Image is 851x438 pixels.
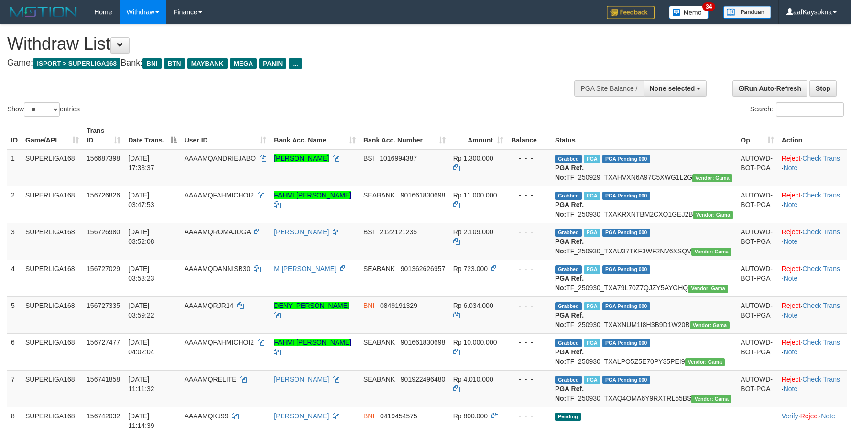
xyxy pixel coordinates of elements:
[22,370,83,407] td: SUPERLIGA168
[782,375,801,383] a: Reject
[555,192,582,200] span: Grabbed
[693,211,733,219] span: Vendor URL: https://trx31.1velocity.biz
[380,412,417,420] span: Copy 0419454575 to clipboard
[274,339,351,346] a: FAHMI [PERSON_NAME]
[187,58,228,69] span: MAYBANK
[691,248,731,256] span: Vendor URL: https://trx31.1velocity.biz
[650,85,695,92] span: None selected
[22,407,83,434] td: SUPERLIGA168
[185,228,251,236] span: AAAAMQROMAJUGA
[22,186,83,223] td: SUPERLIGA168
[363,375,395,383] span: SEABANK
[274,375,329,383] a: [PERSON_NAME]
[87,154,120,162] span: 156687398
[22,149,83,186] td: SUPERLIGA168
[363,191,395,199] span: SEABANK
[551,296,737,333] td: TF_250930_TXAXNUM1I8H3B9D1W20B
[453,265,488,273] span: Rp 723.000
[185,191,254,199] span: AAAAMQFAHMICHOI2
[737,370,777,407] td: AUTOWD-BOT-PGA
[22,333,83,370] td: SUPERLIGA168
[22,296,83,333] td: SUPERLIGA168
[584,155,600,163] span: Marked by aafsoycanthlai
[511,301,547,310] div: - - -
[551,122,737,149] th: Status
[7,5,80,19] img: MOTION_logo.png
[692,174,732,182] span: Vendor URL: https://trx31.1velocity.biz
[363,154,374,162] span: BSI
[802,302,840,309] a: Check Trans
[511,227,547,237] div: - - -
[551,186,737,223] td: TF_250930_TXAKRXNTBM2CXQ1GEJ2B
[574,80,643,97] div: PGA Site Balance /
[7,122,22,149] th: ID
[7,186,22,223] td: 2
[778,122,847,149] th: Action
[87,191,120,199] span: 156726826
[7,34,558,54] h1: Withdraw List
[128,191,154,208] span: [DATE] 03:47:53
[750,102,844,117] label: Search:
[22,122,83,149] th: Game/API: activate to sort column ascending
[185,375,237,383] span: AAAAMQRELITE
[555,376,582,384] span: Grabbed
[33,58,120,69] span: ISPORT > SUPERLIGA168
[778,223,847,260] td: · ·
[555,164,584,181] b: PGA Ref. No:
[124,122,181,149] th: Date Trans.: activate to sort column descending
[551,260,737,296] td: TF_250930_TXA79L70Z7QJZY5AYGHQ
[511,374,547,384] div: - - -
[453,154,493,162] span: Rp 1.300.000
[784,274,798,282] a: Note
[128,228,154,245] span: [DATE] 03:52:08
[691,395,731,403] span: Vendor URL: https://trx31.1velocity.biz
[511,411,547,421] div: - - -
[511,153,547,163] div: - - -
[555,348,584,365] b: PGA Ref. No:
[778,149,847,186] td: · ·
[380,302,417,309] span: Copy 0849191329 to clipboard
[360,122,449,149] th: Bank Acc. Number: activate to sort column ascending
[776,102,844,117] input: Search:
[800,412,819,420] a: Reject
[511,264,547,274] div: - - -
[128,154,154,172] span: [DATE] 17:33:37
[511,190,547,200] div: - - -
[274,412,329,420] a: [PERSON_NAME]
[274,302,349,309] a: DENY [PERSON_NAME]
[584,229,600,237] span: Marked by aafromsomean
[453,191,497,199] span: Rp 11.000.000
[555,265,582,274] span: Grabbed
[7,333,22,370] td: 6
[87,412,120,420] span: 156742032
[732,80,807,97] a: Run Auto-Refresh
[453,339,497,346] span: Rp 10.000.000
[164,58,185,69] span: BTN
[259,58,286,69] span: PANIN
[7,407,22,434] td: 8
[87,375,120,383] span: 156741858
[555,302,582,310] span: Grabbed
[584,192,600,200] span: Marked by aafandaneth
[22,260,83,296] td: SUPERLIGA168
[602,265,650,274] span: PGA Pending
[782,412,798,420] a: Verify
[821,412,835,420] a: Note
[784,348,798,356] a: Note
[778,407,847,434] td: · ·
[87,228,120,236] span: 156726980
[83,122,124,149] th: Trans ID: activate to sort column ascending
[584,339,600,347] span: Marked by aafandaneth
[782,191,801,199] a: Reject
[602,302,650,310] span: PGA Pending
[274,265,337,273] a: M [PERSON_NAME]
[274,154,329,162] a: [PERSON_NAME]
[401,375,445,383] span: Copy 901922496480 to clipboard
[602,339,650,347] span: PGA Pending
[128,265,154,282] span: [DATE] 03:53:23
[784,164,798,172] a: Note
[602,376,650,384] span: PGA Pending
[778,370,847,407] td: · ·
[128,302,154,319] span: [DATE] 03:59:22
[737,223,777,260] td: AUTOWD-BOT-PGA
